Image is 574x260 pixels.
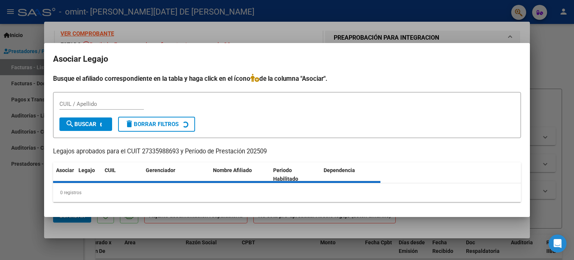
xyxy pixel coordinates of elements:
p: Legajos aprobados para el CUIT 27335988693 y Período de Prestación 202509 [53,147,521,156]
span: CUIL [105,167,116,173]
div: 0 registros [53,183,521,202]
span: Gerenciador [146,167,175,173]
span: Dependencia [324,167,355,173]
span: Legajo [78,167,95,173]
datatable-header-cell: Periodo Habilitado [270,162,321,187]
datatable-header-cell: Legajo [75,162,102,187]
mat-icon: delete [125,119,134,128]
button: Borrar Filtros [118,117,195,132]
span: Asociar [56,167,74,173]
span: Buscar [65,121,96,128]
h2: Asociar Legajo [53,52,521,66]
datatable-header-cell: CUIL [102,162,143,187]
span: Periodo Habilitado [273,167,298,182]
div: Open Intercom Messenger [549,235,567,253]
datatable-header-cell: Nombre Afiliado [210,162,270,187]
button: Buscar [59,117,112,131]
span: Borrar Filtros [125,121,179,128]
mat-icon: search [65,119,74,128]
h4: Busque el afiliado correspondiente en la tabla y haga click en el ícono de la columna "Asociar". [53,74,521,83]
datatable-header-cell: Gerenciador [143,162,210,187]
datatable-header-cell: Asociar [53,162,75,187]
datatable-header-cell: Dependencia [321,162,381,187]
span: Nombre Afiliado [213,167,252,173]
